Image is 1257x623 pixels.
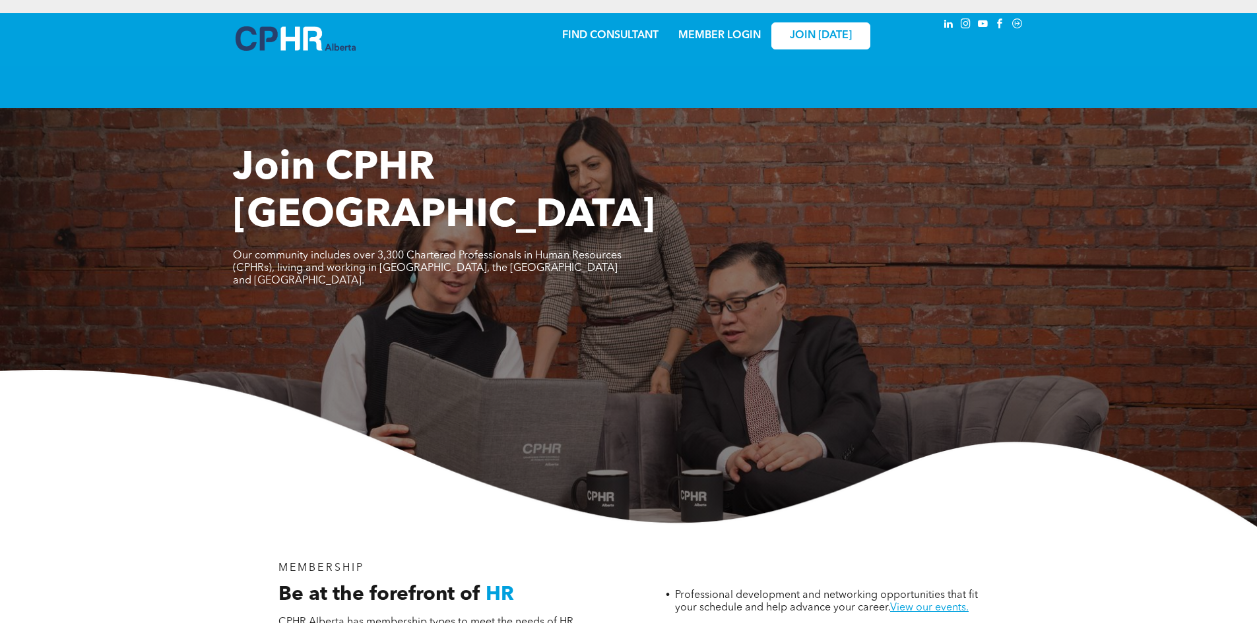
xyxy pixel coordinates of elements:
a: instagram [959,16,973,34]
span: Professional development and networking opportunities that fit your schedule and help advance you... [675,590,978,613]
a: linkedin [942,16,956,34]
span: JOIN [DATE] [790,30,852,42]
a: JOIN [DATE] [771,22,870,49]
span: HR [486,585,514,605]
span: Join CPHR [GEOGRAPHIC_DATA] [233,149,655,236]
span: Our community includes over 3,300 Chartered Professionals in Human Resources (CPHRs), living and ... [233,251,622,286]
a: facebook [993,16,1008,34]
img: A blue and white logo for cp alberta [236,26,356,51]
a: youtube [976,16,990,34]
span: MEMBERSHIP [278,563,365,574]
span: Be at the forefront of [278,585,480,605]
a: View our events. [890,603,969,613]
a: MEMBER LOGIN [678,30,761,41]
a: FIND CONSULTANT [562,30,659,41]
a: Social network [1010,16,1025,34]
